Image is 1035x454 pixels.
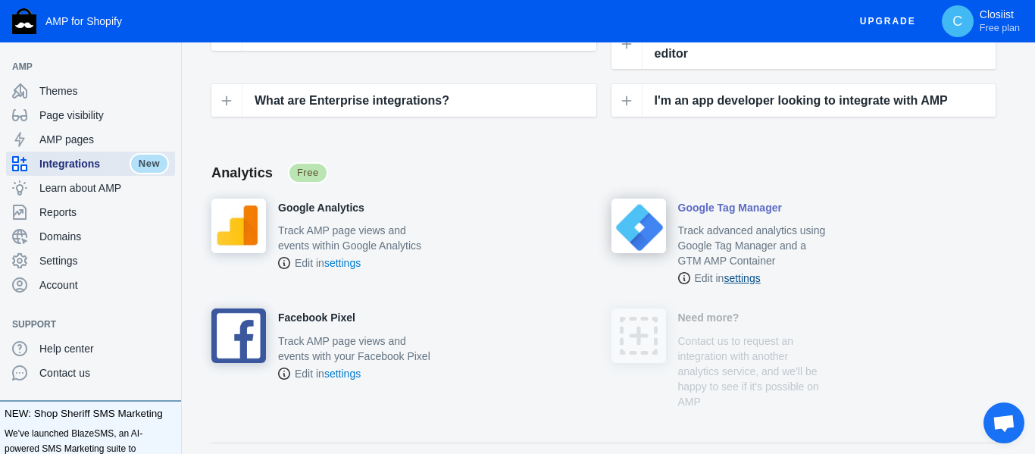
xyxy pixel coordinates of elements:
[45,15,122,27] span: AMP for Shopify
[678,223,831,268] p: Track advanced analytics using Google Tag Manager and a GTM AMP Container
[39,205,169,220] span: Reports
[12,59,154,74] span: AMP
[278,333,431,364] p: Track AMP page views and events with your Facebook Pixel
[12,8,36,34] img: Shop Sheriff Logo
[611,199,666,253] img: google-tag-manager_150x150.png
[6,103,175,127] a: Page visibility
[324,257,361,269] a: settings
[255,91,449,111] span: What are Enterprise integrations?
[39,229,169,244] span: Domains
[211,165,273,180] span: Analytics
[6,249,175,273] a: Settings
[12,317,154,332] span: Support
[130,153,169,174] span: New
[983,402,1024,443] div: Open chat
[655,91,948,111] span: I'm an app developer looking to integrate with AMP
[39,180,169,196] span: Learn about AMP
[278,199,364,215] a: Google Analytics
[678,312,740,325] h4: Need more?
[695,271,761,286] span: Edit in
[6,200,175,224] a: Reports
[39,253,169,268] span: Settings
[39,365,169,380] span: Contact us
[39,83,169,99] span: Themes
[278,223,431,253] p: Track AMP page views and events within Google Analytics
[724,272,760,284] a: settings
[6,273,175,297] a: Account
[39,277,169,293] span: Account
[154,64,178,70] button: Add a sales channel
[6,176,175,200] a: Learn about AMP
[39,108,169,123] span: Page visibility
[980,22,1020,34] span: Free plan
[6,361,175,385] a: Contact us
[211,199,266,253] img: google-analytics_200x200.png
[324,368,361,380] a: settings
[278,308,355,325] a: Facebook Pixel
[678,333,831,409] p: Contact us to request an integration with another analytics service, and we'll be happy to see if...
[39,156,130,171] span: Integrations
[678,199,782,215] a: Google Tag Manager
[655,24,984,63] span: An integration is listed, but I don't see it in the theme editor
[295,255,361,271] span: Edit in
[278,312,355,325] h4: Facebook Pixel
[39,341,169,356] span: Help center
[6,152,175,176] a: IntegrationsNew
[950,14,965,29] span: C
[39,132,169,147] span: AMP pages
[154,321,178,327] button: Add a sales channel
[6,224,175,249] a: Domains
[678,202,782,215] h4: Google Tag Manager
[211,308,266,363] img: facebook-pixel_200x200.png
[288,162,328,183] span: Free
[6,127,175,152] a: AMP pages
[278,202,364,215] h4: Google Analytics
[860,8,916,35] span: Upgrade
[6,79,175,103] a: Themes
[980,8,1020,34] p: Closiist
[848,8,928,36] button: Upgrade
[295,366,361,381] span: Edit in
